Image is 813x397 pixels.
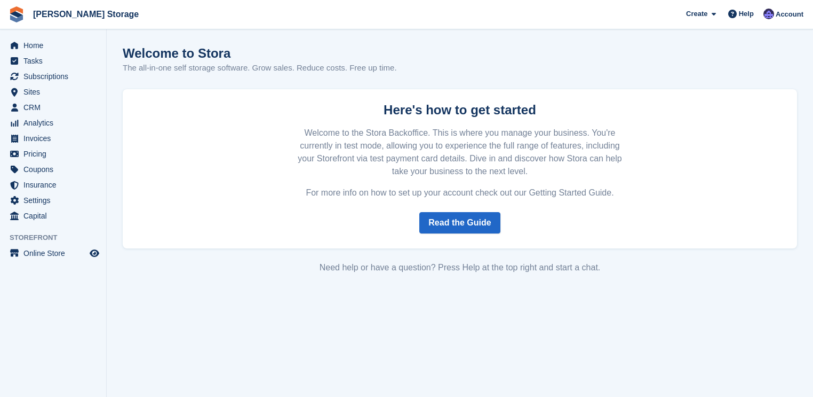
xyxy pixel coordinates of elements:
p: The all-in-one self storage software. Grow sales. Reduce costs. Free up time. [123,62,397,74]
span: Analytics [23,115,87,130]
a: menu [5,53,101,68]
a: menu [5,69,101,84]
span: Invoices [23,131,87,146]
a: menu [5,246,101,261]
a: menu [5,131,101,146]
span: CRM [23,100,87,115]
p: Welcome to the Stora Backoffice. This is where you manage your business. You're currently in test... [291,127,628,178]
a: menu [5,162,101,177]
a: menu [5,208,101,223]
a: menu [5,146,101,161]
a: menu [5,100,101,115]
span: Home [23,38,87,53]
p: For more info on how to set up your account check out our Getting Started Guide. [291,186,628,199]
span: Capital [23,208,87,223]
a: menu [5,38,101,53]
img: stora-icon-8386f47178a22dfd0bd8f6a31ec36ba5ce8667c1dd55bd0f319d3a0aa187defe.svg [9,6,25,22]
img: Tim Sinnott [763,9,774,19]
span: Subscriptions [23,69,87,84]
a: menu [5,177,101,192]
div: Need help or have a question? Press Help at the top right and start a chat. [123,261,797,274]
span: Insurance [23,177,87,192]
h1: Welcome to Stora [123,46,397,60]
strong: Here's how to get started [384,103,536,117]
span: Account [776,9,803,20]
span: Settings [23,193,87,208]
a: [PERSON_NAME] Storage [29,5,143,23]
a: menu [5,84,101,99]
a: Read the Guide [419,212,500,233]
span: Pricing [23,146,87,161]
span: Create [686,9,707,19]
a: menu [5,115,101,130]
span: Storefront [10,232,106,243]
span: Online Store [23,246,87,261]
a: menu [5,193,101,208]
span: Sites [23,84,87,99]
a: Preview store [88,247,101,260]
span: Help [739,9,754,19]
span: Coupons [23,162,87,177]
span: Tasks [23,53,87,68]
